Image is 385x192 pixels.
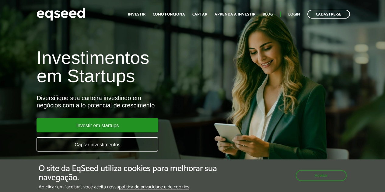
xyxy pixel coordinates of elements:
a: política de privacidade e de cookies [119,185,189,190]
a: Captar investimentos [37,137,158,152]
a: Investir em startups [37,118,158,132]
a: Como funciona [153,12,185,16]
a: Cadastre-se [307,10,350,19]
a: Aprenda a investir [215,12,255,16]
button: Aceitar [296,170,347,181]
h1: Investimentos em Startups [37,49,220,85]
a: Blog [263,12,273,16]
p: Ao clicar em "aceitar", você aceita nossa . [39,184,223,190]
a: Login [288,12,300,16]
div: Diversifique sua carteira investindo em negócios com alto potencial de crescimento [37,94,220,109]
a: Investir [128,12,145,16]
img: EqSeed [37,6,85,22]
h5: O site da EqSeed utiliza cookies para melhorar sua navegação. [39,164,223,183]
a: Captar [192,12,207,16]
